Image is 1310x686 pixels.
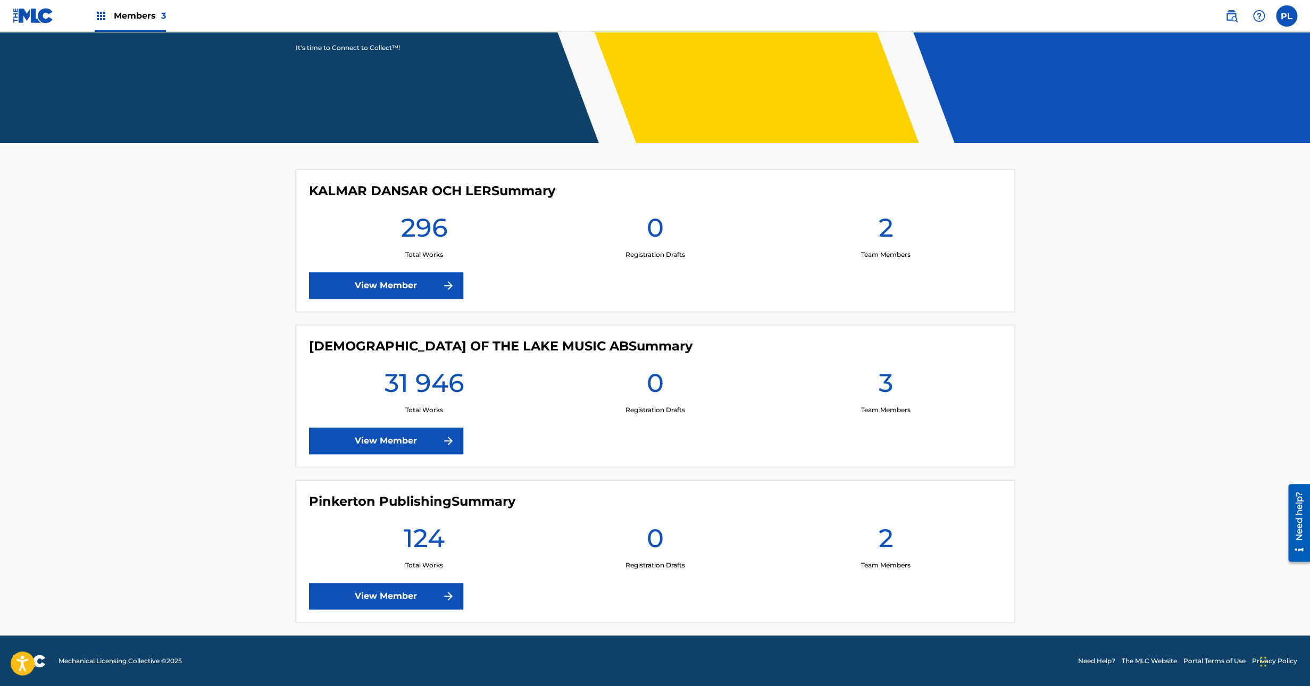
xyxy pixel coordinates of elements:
[861,560,911,570] p: Team Members
[13,8,54,23] img: MLC Logo
[1252,656,1297,666] a: Privacy Policy
[1257,635,1310,686] iframe: Chat Widget
[878,212,893,250] h1: 2
[1183,656,1246,666] a: Portal Terms of Use
[646,522,663,560] h1: 0
[309,493,515,509] h4: Pinkerton Publishing
[1248,5,1270,27] div: Help
[1253,10,1265,22] img: help
[878,522,893,560] h1: 2
[646,367,663,405] h1: 0
[1257,635,1310,686] div: Chatt-widget
[1260,646,1266,677] div: Dra
[405,405,443,415] p: Total Works
[400,212,447,250] h1: 296
[625,250,685,260] p: Registration Drafts
[442,279,455,292] img: f7272a7cc735f4ea7f67.svg
[309,428,463,454] a: View Member
[1078,656,1115,666] a: Need Help?
[1276,5,1297,27] div: User Menu
[625,560,685,570] p: Registration Drafts
[309,183,555,199] h4: KALMAR DANSAR OCH LER
[161,11,166,21] span: 3
[442,434,455,447] img: f7272a7cc735f4ea7f67.svg
[1280,480,1310,566] iframe: Resource Center
[879,367,893,405] h1: 3
[384,367,464,405] h1: 31 946
[95,10,107,22] img: Top Rightsholders
[1225,10,1238,22] img: search
[861,405,911,415] p: Team Members
[646,212,663,250] h1: 0
[13,655,46,667] img: logo
[442,590,455,603] img: f7272a7cc735f4ea7f67.svg
[625,405,685,415] p: Registration Drafts
[59,656,182,666] span: Mechanical Licensing Collective © 2025
[861,250,911,260] p: Team Members
[1122,656,1177,666] a: The MLC Website
[309,583,463,609] a: View Member
[309,338,692,354] h4: LADY OF THE LAKE MUSIC AB
[296,43,480,53] p: It's time to Connect to Collect™!
[114,10,166,22] span: Members
[404,522,445,560] h1: 124
[1221,5,1242,27] a: Public Search
[405,250,443,260] p: Total Works
[405,560,443,570] p: Total Works
[309,272,463,299] a: View Member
